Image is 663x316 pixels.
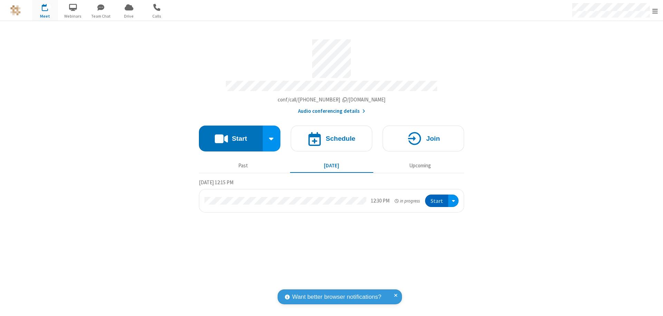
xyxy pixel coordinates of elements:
[278,96,386,103] span: Copy my meeting room link
[32,13,58,19] span: Meet
[278,96,386,104] button: Copy my meeting room linkCopy my meeting room link
[116,13,142,19] span: Drive
[292,293,381,302] span: Want better browser notifications?
[425,195,448,207] button: Start
[378,159,462,172] button: Upcoming
[326,135,355,142] h4: Schedule
[199,34,464,115] section: Account details
[47,4,51,9] div: 1
[10,5,21,16] img: QA Selenium DO NOT DELETE OR CHANGE
[199,179,233,186] span: [DATE] 12:15 PM
[426,135,440,142] h4: Join
[199,178,464,213] section: Today's Meetings
[60,13,86,19] span: Webinars
[395,198,420,204] em: in progress
[263,126,281,151] div: Start conference options
[144,13,170,19] span: Calls
[199,126,263,151] button: Start
[202,159,285,172] button: Past
[232,135,247,142] h4: Start
[298,107,365,115] button: Audio conferencing details
[646,298,658,311] iframe: Chat
[383,126,464,151] button: Join
[371,197,390,205] div: 12:30 PM
[448,195,459,207] div: Open menu
[291,126,372,151] button: Schedule
[88,13,114,19] span: Team Chat
[290,159,373,172] button: [DATE]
